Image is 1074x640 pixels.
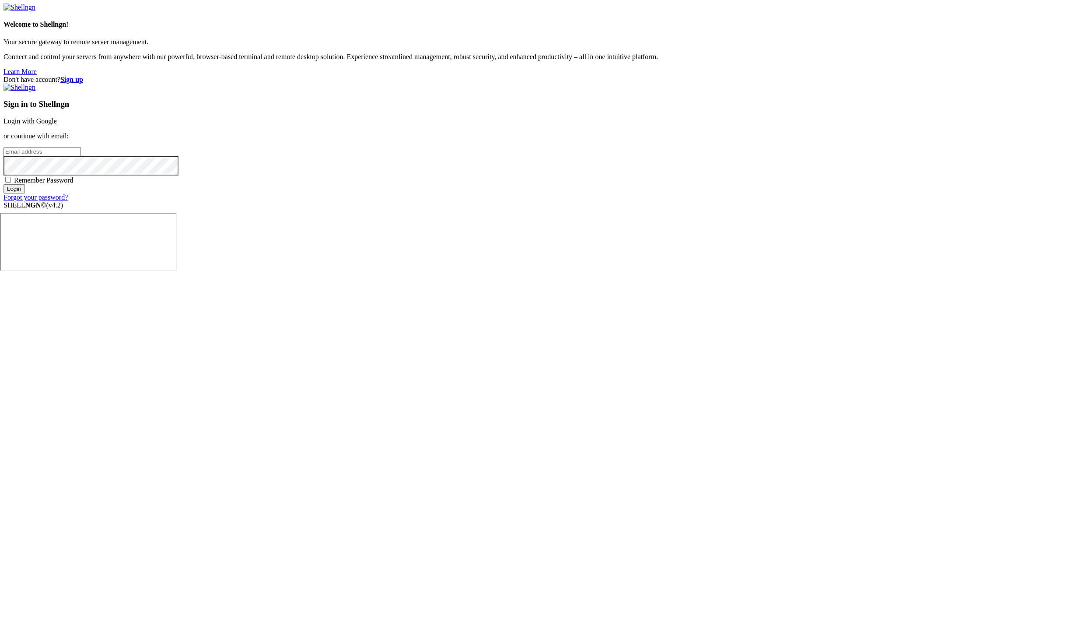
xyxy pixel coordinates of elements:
input: Login [3,184,25,193]
input: Email address [3,147,81,156]
h3: Sign in to Shellngn [3,99,1071,109]
span: Remember Password [14,176,73,184]
img: Shellngn [3,84,35,91]
a: Login with Google [3,117,57,125]
p: Connect and control your servers from anywhere with our powerful, browser-based terminal and remo... [3,53,1071,61]
a: Forgot your password? [3,193,68,201]
h4: Welcome to Shellngn! [3,21,1071,28]
div: Don't have account? [3,76,1071,84]
p: or continue with email: [3,132,1071,140]
b: NGN [25,201,41,209]
img: Shellngn [3,4,35,11]
p: Your secure gateway to remote server management. [3,38,1071,46]
a: Learn More [3,68,37,75]
span: 4.2.0 [46,201,63,209]
span: SHELL © [3,201,63,209]
a: Sign up [60,76,83,83]
input: Remember Password [5,177,11,183]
